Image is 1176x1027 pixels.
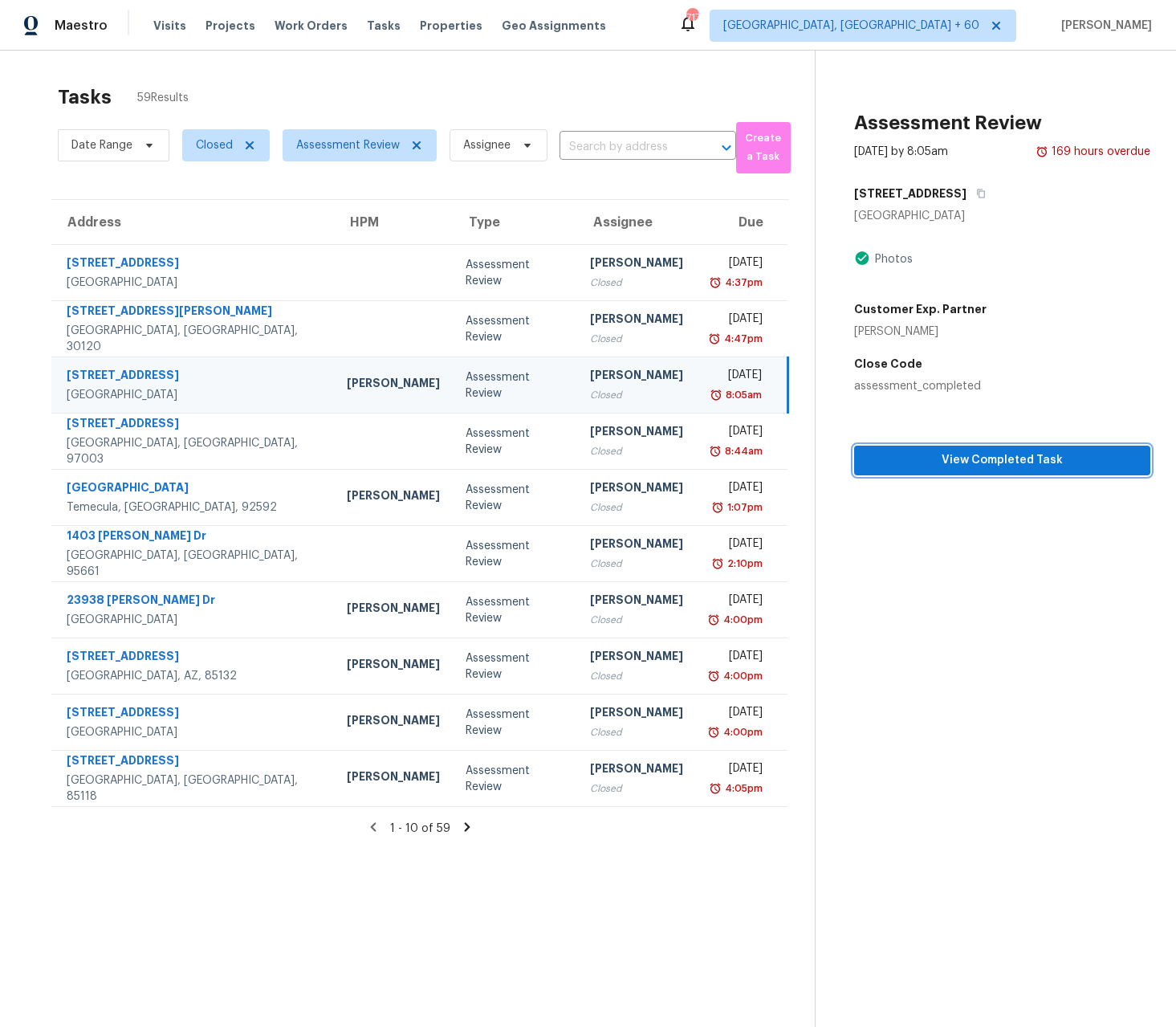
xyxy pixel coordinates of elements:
[67,528,321,548] div: 1403 [PERSON_NAME] Dr
[463,137,511,153] span: Assignee
[709,423,763,443] div: [DATE]
[709,479,763,499] div: [DATE]
[590,724,683,740] div: Closed
[709,536,763,556] div: [DATE]
[67,255,321,275] div: [STREET_ADDRESS]
[696,200,787,245] th: Due
[347,600,440,620] div: [PERSON_NAME]
[67,668,321,684] div: [GEOGRAPHIC_DATA], AZ, 85132
[736,122,791,173] button: Create a Task
[590,499,683,516] div: Closed
[709,780,722,797] img: Overdue Alarm Icon
[347,768,440,789] div: [PERSON_NAME]
[590,556,683,572] div: Closed
[590,367,683,387] div: [PERSON_NAME]
[1055,18,1152,34] span: [PERSON_NAME]
[466,707,564,739] div: Assessment Review
[275,18,348,34] span: Work Orders
[590,668,683,684] div: Closed
[67,387,321,403] div: [GEOGRAPHIC_DATA]
[710,387,722,403] img: Overdue Alarm Icon
[296,137,400,153] span: Assessment Review
[67,772,321,805] div: [GEOGRAPHIC_DATA], [GEOGRAPHIC_DATA], 85118
[590,536,683,556] div: [PERSON_NAME]
[137,90,189,106] span: 59 Results
[205,18,255,34] span: Projects
[334,200,453,245] th: HPM
[590,612,683,628] div: Closed
[854,356,1151,372] h5: Close Code
[966,179,988,208] button: Copy Address
[67,275,321,291] div: [GEOGRAPHIC_DATA]
[466,594,564,626] div: Assessment Review
[67,704,321,724] div: [STREET_ADDRESS]
[466,650,564,683] div: Assessment Review
[466,763,564,795] div: Assessment Review
[466,426,564,458] div: Assessment Review
[67,435,321,467] div: [GEOGRAPHIC_DATA], [GEOGRAPHIC_DATA], 97003
[67,724,321,740] div: [GEOGRAPHIC_DATA]
[744,129,783,166] span: Create a Task
[67,648,321,668] div: [STREET_ADDRESS]
[708,331,721,347] img: Overdue Alarm Icon
[153,18,186,34] span: Visits
[1048,144,1150,160] div: 169 hours overdue
[590,760,683,780] div: [PERSON_NAME]
[709,760,763,780] div: [DATE]
[590,704,683,724] div: [PERSON_NAME]
[390,823,450,834] span: 1 - 10 of 59
[577,200,696,245] th: Assignee
[347,712,440,732] div: [PERSON_NAME]
[854,115,1042,131] h2: Assessment Review
[721,331,763,347] div: 4:47pm
[67,548,321,580] div: [GEOGRAPHIC_DATA], [GEOGRAPHIC_DATA], 95661
[707,612,720,628] img: Overdue Alarm Icon
[711,556,724,572] img: Overdue Alarm Icon
[709,311,763,331] div: [DATE]
[590,443,683,459] div: Closed
[590,648,683,668] div: [PERSON_NAME]
[347,656,440,676] div: [PERSON_NAME]
[711,499,724,516] img: Overdue Alarm Icon
[1036,144,1048,160] img: Overdue Alarm Icon
[466,369,564,401] div: Assessment Review
[196,137,233,153] span: Closed
[715,137,738,159] button: Open
[590,275,683,291] div: Closed
[67,367,321,387] div: [STREET_ADDRESS]
[67,303,321,323] div: [STREET_ADDRESS][PERSON_NAME]
[51,200,334,245] th: Address
[723,18,979,34] span: [GEOGRAPHIC_DATA], [GEOGRAPHIC_DATA] + 60
[466,257,564,289] div: Assessment Review
[590,311,683,331] div: [PERSON_NAME]
[854,208,1151,224] div: [GEOGRAPHIC_DATA]
[722,275,763,291] div: 4:37pm
[854,250,870,267] img: Artifact Present Icon
[67,499,321,516] div: Temecula, [GEOGRAPHIC_DATA], 92592
[707,668,720,684] img: Overdue Alarm Icon
[854,446,1151,475] button: View Completed Task
[720,668,763,684] div: 4:00pm
[709,275,722,291] img: Overdue Alarm Icon
[854,185,966,202] h5: [STREET_ADDRESS]
[722,387,762,403] div: 8:05am
[854,378,1151,394] div: assessment_completed
[867,450,1138,471] span: View Completed Task
[590,387,683,403] div: Closed
[55,18,108,34] span: Maestro
[722,443,763,459] div: 8:44am
[709,648,763,668] div: [DATE]
[707,724,720,740] img: Overdue Alarm Icon
[709,443,722,459] img: Overdue Alarm Icon
[466,313,564,345] div: Assessment Review
[854,324,987,340] div: [PERSON_NAME]
[367,20,401,31] span: Tasks
[67,415,321,435] div: [STREET_ADDRESS]
[466,538,564,570] div: Assessment Review
[709,592,763,612] div: [DATE]
[420,18,482,34] span: Properties
[502,18,606,34] span: Geo Assignments
[347,375,440,395] div: [PERSON_NAME]
[720,724,763,740] div: 4:00pm
[724,556,763,572] div: 2:10pm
